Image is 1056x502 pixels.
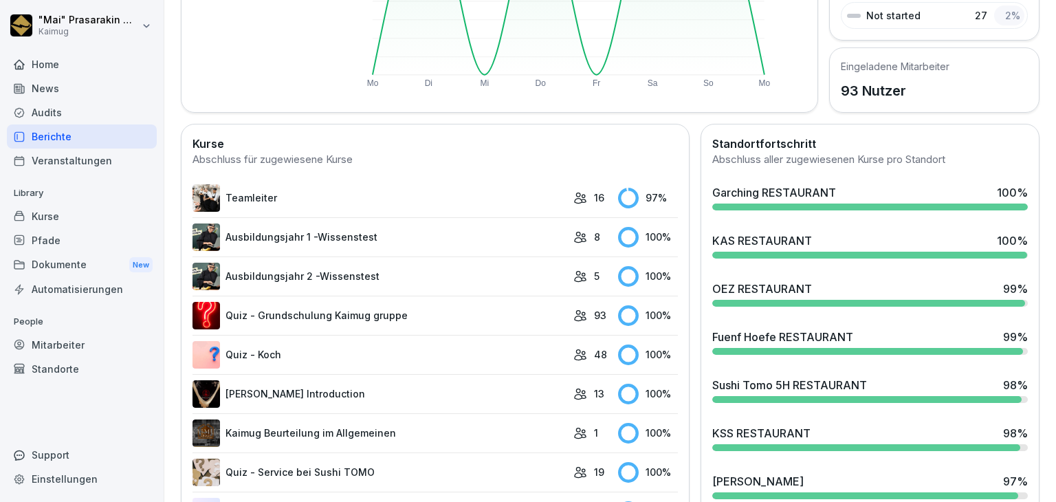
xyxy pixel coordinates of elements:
a: Quiz - Grundschulung Kaimug gruppe [192,302,566,329]
div: [PERSON_NAME] [712,473,804,490]
a: News [7,76,157,100]
a: Kaimug Beurteilung im Allgemeinen [192,419,566,447]
p: 93 Nutzer [841,80,949,101]
text: Mo [367,78,379,88]
img: ima4gw5kbha2jc8jl1pti4b9.png [192,302,220,329]
a: OEZ RESTAURANT99% [707,275,1033,312]
a: Pfade [7,228,157,252]
img: t7brl8l3g3sjoed8o8dm9hn8.png [192,341,220,369]
p: Not started [866,8,921,23]
a: Sushi Tomo 5H RESTAURANT98% [707,371,1033,408]
div: 97 % [1003,473,1028,490]
div: 100 % [618,384,677,404]
div: 100 % [997,232,1028,249]
p: "Mai" Prasarakin Natechnanok [38,14,139,26]
div: Dokumente [7,252,157,278]
a: Audits [7,100,157,124]
div: 100 % [618,227,677,248]
a: Ausbildungsjahr 1 -Wissenstest [192,223,566,251]
img: kdhala7dy4uwpjq3l09r8r31.png [192,263,220,290]
div: Sushi Tomo 5H RESTAURANT [712,377,867,393]
p: 16 [594,190,604,205]
div: 99 % [1003,329,1028,345]
div: Support [7,443,157,467]
a: Teamleiter [192,184,566,212]
div: 100 % [618,462,677,483]
h2: Standortfortschritt [712,135,1028,152]
p: 1 [594,426,598,440]
p: 93 [594,308,606,323]
a: Kurse [7,204,157,228]
div: 100 % [997,184,1028,201]
h2: Kurse [192,135,678,152]
div: New [129,257,153,273]
div: Abschluss für zugewiesene Kurse [192,152,678,168]
img: pak566alvbcplycpy5gzgq7j.png [192,459,220,486]
a: Mitarbeiter [7,333,157,357]
text: Fr [593,78,600,88]
p: 13 [594,386,604,401]
a: Automatisierungen [7,277,157,301]
text: Di [425,78,432,88]
text: Do [536,78,547,88]
img: pytyph5pk76tu4q1kwztnixg.png [192,184,220,212]
a: DokumenteNew [7,252,157,278]
a: [PERSON_NAME] Introduction [192,380,566,408]
img: ejcw8pgrsnj3kwnpxq2wy9us.png [192,380,220,408]
div: 100 % [618,423,677,444]
a: Veranstaltungen [7,149,157,173]
div: OEZ RESTAURANT [712,281,812,297]
a: Fuenf Hoefe RESTAURANT99% [707,323,1033,360]
a: Garching RESTAURANT100% [707,179,1033,216]
img: m7c771e1b5zzexp1p9raqxk8.png [192,223,220,251]
div: KSS RESTAURANT [712,425,811,441]
div: 99 % [1003,281,1028,297]
a: KAS RESTAURANT100% [707,227,1033,264]
p: 19 [594,465,604,479]
p: Kaimug [38,27,139,36]
div: 98 % [1003,425,1028,441]
a: Home [7,52,157,76]
div: Abschluss aller zugewiesenen Kurse pro Standort [712,152,1028,168]
div: KAS RESTAURANT [712,232,812,249]
div: 98 % [1003,377,1028,393]
div: 100 % [618,305,677,326]
div: 2 % [994,6,1024,25]
a: Standorte [7,357,157,381]
a: Quiz - Koch [192,341,566,369]
div: 100 % [618,345,677,365]
h5: Eingeladene Mitarbeiter [841,59,949,74]
p: Library [7,182,157,204]
text: So [704,78,714,88]
a: Berichte [7,124,157,149]
text: Sa [648,78,658,88]
p: 48 [594,347,607,362]
text: Mo [759,78,771,88]
div: Garching RESTAURANT [712,184,836,201]
div: 100 % [618,266,677,287]
a: Ausbildungsjahr 2 -Wissenstest [192,263,566,290]
p: 27 [975,8,987,23]
div: Fuenf Hoefe RESTAURANT [712,329,853,345]
text: Mi [481,78,489,88]
div: 97 % [618,188,677,208]
p: People [7,311,157,333]
p: 5 [594,269,599,283]
p: 8 [594,230,600,244]
a: Quiz - Service bei Sushi TOMO [192,459,566,486]
a: KSS RESTAURANT98% [707,419,1033,457]
img: vu7fopty42ny43mjush7cma0.png [192,419,220,447]
a: Einstellungen [7,467,157,491]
